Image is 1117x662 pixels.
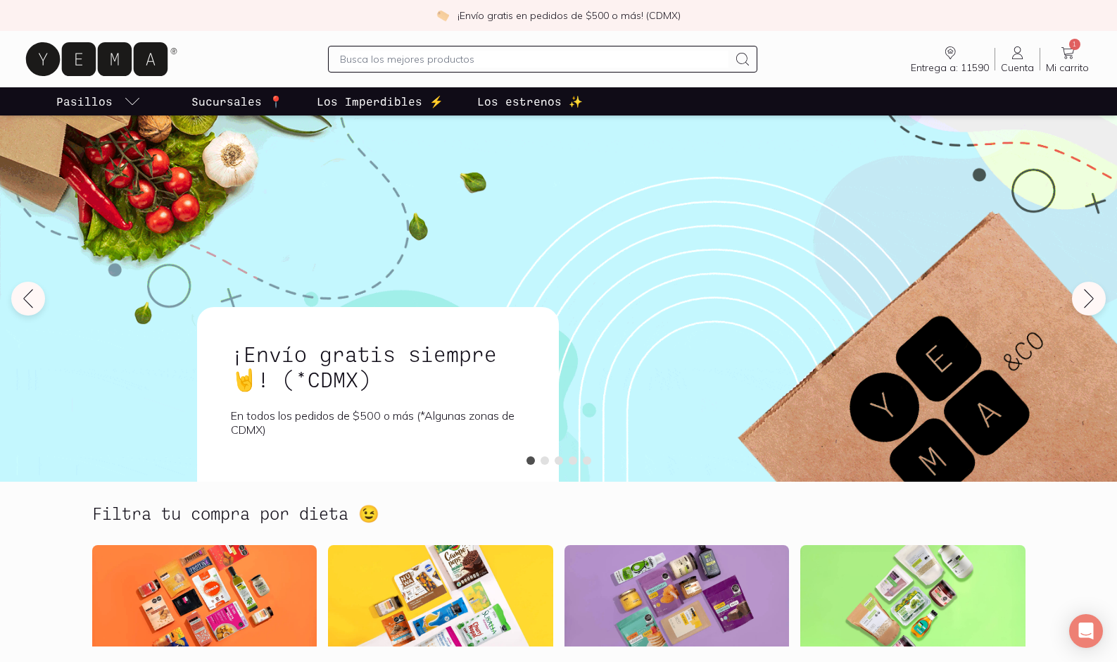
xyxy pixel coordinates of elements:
[911,61,989,74] span: Entrega a: 11590
[905,44,995,74] a: Entrega a: 11590
[92,545,317,647] img: Dieta Vegana
[1069,614,1103,648] div: Open Intercom Messenger
[189,87,286,115] a: Sucursales 📍
[56,93,113,110] p: Pasillos
[477,93,583,110] p: Los estrenos ✨
[314,87,446,115] a: Los Imperdibles ⚡️
[564,545,790,647] img: Dieta keto
[1069,39,1080,50] span: 1
[995,44,1040,74] a: Cuenta
[436,9,449,22] img: check
[53,87,144,115] a: pasillo-todos-link
[231,408,525,437] p: En todos los pedidos de $500 o más (*Algunas zonas de CDMX)
[1001,61,1034,74] span: Cuenta
[457,8,681,23] p: ¡Envío gratis en pedidos de $500 o más! (CDMX)
[231,341,525,392] h1: ¡Envío gratis siempre🤘! (*CDMX)
[191,93,283,110] p: Sucursales 📍
[340,51,728,68] input: Busca los mejores productos
[474,87,586,115] a: Los estrenos ✨
[328,545,553,647] img: Dieta sin gluten
[317,93,443,110] p: Los Imperdibles ⚡️
[1040,44,1094,74] a: 1Mi carrito
[800,545,1026,647] img: Dieta orgánica
[1046,61,1089,74] span: Mi carrito
[92,504,379,523] h2: Filtra tu compra por dieta 😉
